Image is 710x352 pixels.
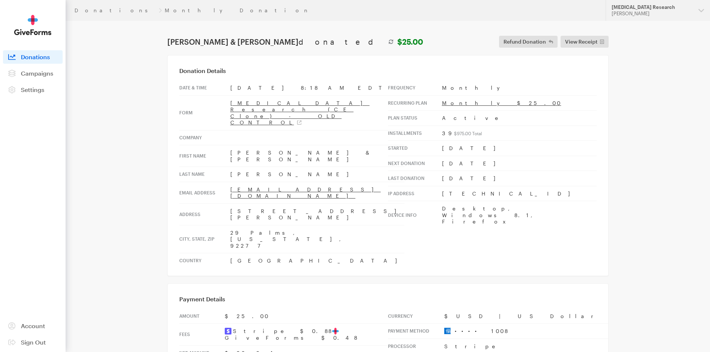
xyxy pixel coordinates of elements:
td: $25.00 [225,309,388,324]
td: Desktop, Windows 8.1, Firefox [442,201,597,229]
td: Stripe $0.88 GiveForms $0.48 [225,324,388,346]
td: [TECHNICAL_ID] [442,186,597,201]
th: Fees [179,324,225,346]
td: 29 Palms, [US_STATE], 92277 [230,225,404,253]
td: Monthly [442,80,597,95]
td: [GEOGRAPHIC_DATA] [230,253,404,268]
th: Device info [388,201,442,229]
td: 39 [442,126,597,141]
h1: [PERSON_NAME] & [PERSON_NAME] [167,37,423,46]
td: [DATE] [442,171,597,186]
div: [PERSON_NAME] [612,10,692,17]
td: •••• 1008 [444,324,687,339]
th: Next donation [388,156,442,171]
th: Started [388,141,442,156]
th: Form [179,95,230,130]
a: Campaigns [3,67,63,80]
th: Currency [388,309,444,324]
th: Installments [388,126,442,141]
img: GiveForms [14,15,51,35]
td: [DATE] [442,156,597,171]
td: [PERSON_NAME] & [PERSON_NAME] [230,145,404,167]
th: IP address [388,186,442,201]
a: Donations [3,50,63,64]
th: Country [179,253,230,268]
strong: $25.00 [397,37,423,46]
span: Refund Donation [504,37,546,46]
th: First Name [179,145,230,167]
span: Sign Out [21,339,46,346]
span: Settings [21,86,44,93]
h3: Payment Details [179,295,597,303]
td: [DATE] [442,141,597,156]
span: View Receipt [565,37,597,46]
td: $USD | US Dollar [444,309,687,324]
td: Active [442,111,597,126]
a: Sign Out [3,336,63,349]
th: Last Name [179,167,230,182]
th: Recurring Plan [388,95,442,111]
a: Monthly $25.00 [442,100,561,106]
a: Settings [3,83,63,96]
img: favicon-aeed1a25926f1876c519c09abb28a859d2c37b09480cd79f99d23ee3a2171d47.svg [332,328,339,334]
a: View Receipt [561,36,609,48]
img: stripe2-5d9aec7fb46365e6c7974577a8dae7ee9b23322d394d28ba5d52000e5e5e0903.svg [225,328,231,334]
span: donated [299,37,385,46]
td: [DATE] 8:18 AM EDT [230,80,404,95]
span: Campaigns [21,70,53,77]
th: Address [179,203,230,225]
th: City, state, zip [179,225,230,253]
button: Refund Donation [499,36,558,48]
a: [MEDICAL_DATA] Research (CE Clone) - OLD CONTROL [230,100,370,126]
h3: Donation Details [179,67,597,74]
th: Payment Method [388,324,444,339]
th: Plan Status [388,111,442,126]
a: Donations [75,7,156,13]
a: Account [3,319,63,333]
div: [MEDICAL_DATA] Research [612,4,692,10]
th: Frequency [388,80,442,95]
td: [PERSON_NAME] [230,167,404,182]
span: Donations [21,53,50,60]
th: Amount [179,309,225,324]
th: Date & time [179,80,230,95]
a: [EMAIL_ADDRESS][DOMAIN_NAME] [230,186,381,199]
th: Company [179,130,230,145]
th: Email address [179,182,230,203]
sub: $975.00 Total [454,131,482,136]
span: Account [21,322,45,329]
th: Last donation [388,171,442,186]
td: [STREET_ADDRESS][PERSON_NAME] [230,203,404,225]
